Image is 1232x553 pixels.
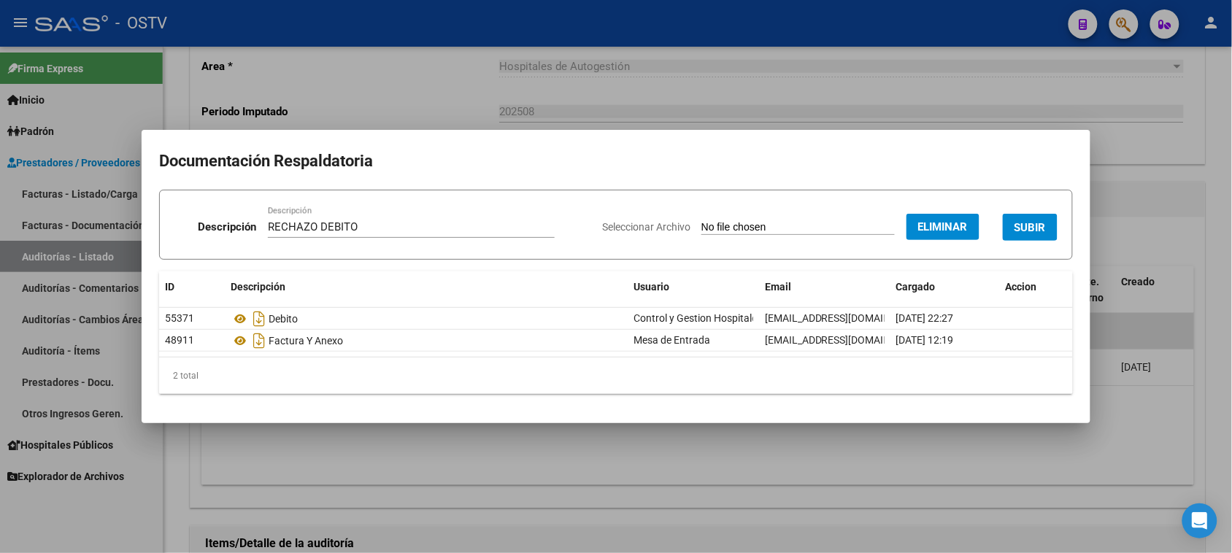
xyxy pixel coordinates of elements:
span: Eliminar [918,220,968,233]
span: 55371 [165,312,194,324]
span: ID [165,281,174,293]
div: Debito [231,307,622,330]
button: SUBIR [1003,214,1058,241]
datatable-header-cell: Usuario [628,271,759,303]
datatable-header-cell: Email [759,271,890,303]
span: Email [765,281,791,293]
span: 48911 [165,334,194,346]
h2: Documentación Respaldatoria [159,147,1073,175]
datatable-header-cell: ID [159,271,225,303]
span: [EMAIL_ADDRESS][DOMAIN_NAME] [765,312,927,324]
span: Control y Gestion Hospitales Públicos (OSTV) [634,312,838,324]
span: Descripción [231,281,285,293]
span: [DATE] 22:27 [896,312,954,324]
span: Usuario [634,281,669,293]
i: Descargar documento [250,329,269,352]
div: Open Intercom Messenger [1182,503,1217,538]
div: 2 total [159,357,1073,394]
span: [DATE] 12:19 [896,334,954,346]
i: Descargar documento [250,307,269,330]
datatable-header-cell: Descripción [225,271,628,303]
span: SUBIR [1015,221,1046,234]
span: Accion [1006,281,1037,293]
p: Descripción [198,219,256,236]
datatable-header-cell: Cargado [890,271,1000,303]
datatable-header-cell: Accion [1000,271,1073,303]
button: Eliminar [906,214,979,240]
span: [EMAIL_ADDRESS][DOMAIN_NAME] [765,334,927,346]
span: Mesa de Entrada [634,334,710,346]
span: Seleccionar Archivo [602,221,690,233]
div: Factura Y Anexo [231,329,622,352]
span: Cargado [896,281,936,293]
